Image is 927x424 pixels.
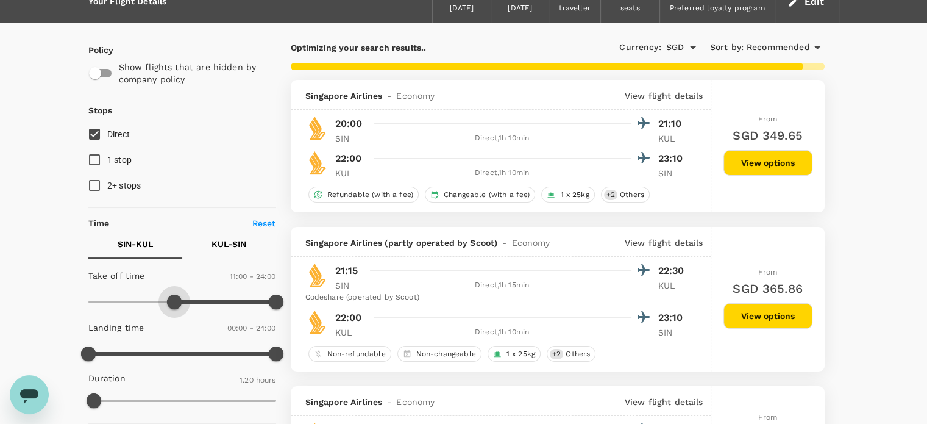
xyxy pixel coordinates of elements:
p: Optimizing your search results.. [291,41,558,54]
span: Others [615,190,649,200]
button: Open [684,39,701,56]
span: + 2 [550,349,563,359]
p: SIN [658,326,689,339]
span: Recommended [747,41,810,54]
iframe: Button to launch messaging window [10,375,49,414]
p: Reset [252,217,276,229]
div: Changeable (with a fee) [425,187,535,203]
p: Policy [88,44,99,56]
img: SQ [305,310,330,334]
p: View flight details [625,237,703,249]
p: KUL [335,167,366,179]
div: Direct , 1h 10min [373,326,631,339]
span: Others [561,349,595,359]
div: 1 x 25kg [541,187,594,203]
span: 1 x 25kg [502,349,540,359]
span: + 2 [604,190,617,200]
img: SQ [305,116,330,140]
span: Economy [511,237,550,249]
p: KUL [335,326,366,339]
span: 2+ stops [107,181,141,190]
div: Direct , 1h 10min [373,167,631,179]
span: Singapore Airlines (partly operated by Scoot) [305,237,498,249]
span: Economy [396,396,435,408]
p: 21:15 [335,264,358,278]
div: Refundable (with a fee) [308,187,419,203]
div: +2Others [547,346,595,362]
img: SQ [305,151,330,175]
span: From [758,413,777,422]
div: traveller [559,2,590,15]
p: Time [88,217,110,229]
p: KUL [658,279,689,292]
p: Take off time [88,270,145,282]
p: Duration [88,372,126,384]
span: Economy [396,90,435,102]
div: Preferred loyalty program [670,2,765,15]
span: From [758,268,777,276]
span: Singapore Airlines [305,396,383,408]
button: View options [723,303,812,329]
p: 21:10 [658,117,689,131]
p: 23:10 [658,311,689,325]
p: 20:00 [335,117,363,131]
span: 11:00 - 24:00 [230,272,276,281]
p: 22:30 [658,264,689,278]
div: Non-refundable [308,346,391,362]
span: Non-refundable [322,349,391,359]
span: 1.20 hours [240,376,276,384]
div: Direct , 1h 15min [373,279,631,292]
span: 00:00 - 24:00 [227,324,276,332]
p: 22:00 [335,151,362,166]
div: 1 x 25kg [488,346,541,362]
div: Direct , 1h 10min [373,132,631,145]
p: KUL - SIN [211,238,246,250]
span: Direct [107,129,130,139]
img: SQ [305,263,330,287]
h6: SGD 349.65 [733,126,803,145]
span: 1 stop [107,155,132,165]
span: Non-changeable [411,349,481,359]
div: +2Others [601,187,650,203]
button: View options [723,150,812,176]
p: SIN - KUL [118,238,153,250]
div: [DATE] [508,2,532,15]
p: 22:00 [335,311,362,325]
p: Show flights that are hidden by company policy [119,61,268,85]
strong: Stops [88,106,113,115]
p: SIN [658,167,689,179]
p: View flight details [625,396,703,408]
p: Landing time [88,322,144,334]
span: From [758,115,777,123]
span: - [497,237,511,249]
span: Sort by : [710,41,744,54]
p: KUL [658,132,689,145]
p: SIN [335,132,366,145]
span: - [382,90,396,102]
span: 1 x 25kg [555,190,594,200]
p: 23:10 [658,151,689,166]
div: Non-changeable [397,346,481,362]
span: Singapore Airlines [305,90,383,102]
div: Codeshare (operated by Scoot) [305,292,689,304]
span: Refundable (with a fee) [322,190,418,200]
div: seats [620,2,640,15]
span: Changeable (with a fee) [439,190,535,200]
span: Currency : [619,41,661,54]
div: [DATE] [450,2,474,15]
h6: SGD 365.86 [733,279,803,298]
p: View flight details [625,90,703,102]
span: - [382,396,396,408]
p: SIN [335,279,366,292]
